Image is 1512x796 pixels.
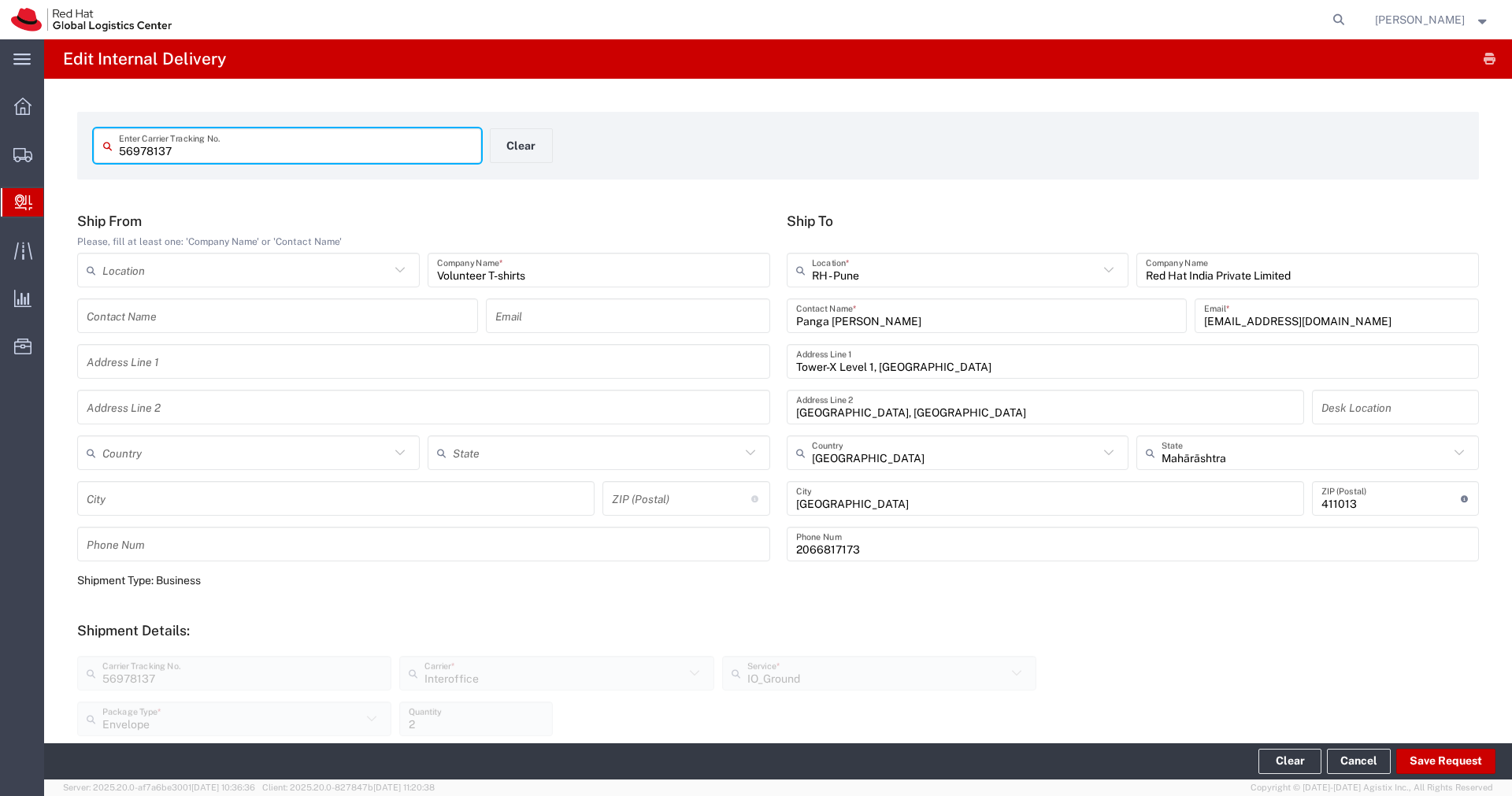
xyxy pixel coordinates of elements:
[11,8,172,31] img: logo
[490,128,553,163] button: Clear
[373,783,435,792] span: [DATE] 11:20:38
[1258,749,1321,774] button: Clear
[787,213,1480,229] h5: Ship To
[1327,749,1391,774] a: Cancel
[63,783,255,792] span: Server: 2025.20.0-af7a6be3001
[1396,749,1495,774] button: Save Request
[77,572,770,589] div: Shipment Type: Business
[1251,781,1493,794] span: Copyright © [DATE]-[DATE] Agistix Inc., All Rights Reserved
[1374,10,1491,29] button: [PERSON_NAME]
[77,622,1479,639] h5: Shipment Details:
[262,783,435,792] span: Client: 2025.20.0-827847b
[63,39,226,79] h4: Edit Internal Delivery
[77,213,770,229] h5: Ship From
[191,783,255,792] span: [DATE] 10:36:36
[77,235,770,249] div: Please, fill at least one: 'Company Name' or 'Contact Name'
[1375,11,1465,28] span: Nilesh Shinde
